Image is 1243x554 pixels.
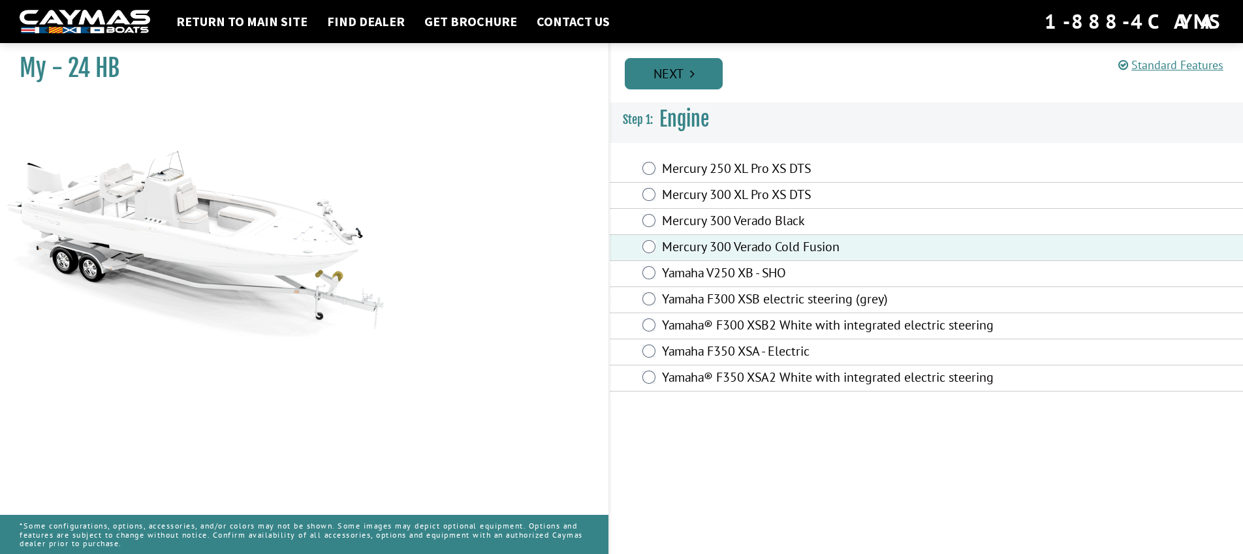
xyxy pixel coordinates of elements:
h1: My - 24 HB [20,54,576,83]
a: Return to main site [170,13,314,30]
div: 1-888-4CAYMAS [1045,7,1223,36]
label: Yamaha F350 XSA - Electric [662,343,1011,362]
p: *Some configurations, options, accessories, and/or colors may not be shown. Some images may depic... [20,515,589,554]
img: white-logo-c9c8dbefe5ff5ceceb0f0178aa75bf4bb51f6bca0971e226c86eb53dfe498488.png [20,10,150,34]
label: Yamaha V250 XB - SHO [662,265,1011,284]
label: Mercury 300 XL Pro XS DTS [662,187,1011,206]
a: Standard Features [1118,57,1223,72]
a: Get Brochure [418,13,524,30]
ul: Pagination [621,56,1243,89]
label: Yamaha® F350 XSA2 White with integrated electric steering [662,369,1011,388]
label: Mercury 250 XL Pro XS DTS [662,161,1011,179]
label: Yamaha F300 XSB electric steering (grey) [662,291,1011,310]
a: Contact Us [530,13,616,30]
a: Next [625,58,723,89]
a: Find Dealer [321,13,411,30]
label: Yamaha® F300 XSB2 White with integrated electric steering [662,317,1011,336]
h3: Engine [610,95,1243,144]
label: Mercury 300 Verado Cold Fusion [662,239,1011,258]
label: Mercury 300 Verado Black [662,213,1011,232]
